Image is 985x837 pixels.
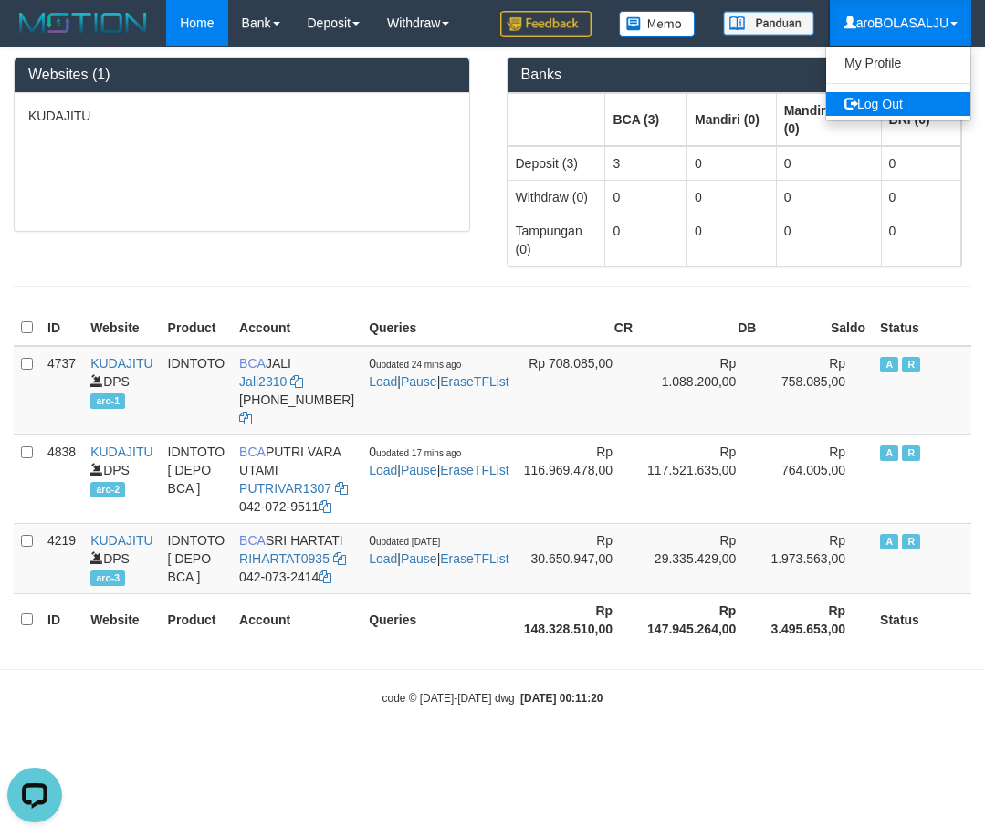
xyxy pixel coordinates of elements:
[880,445,898,461] span: Active
[640,434,763,523] td: Rp 117.521.635,00
[7,7,62,62] button: Open LiveChat chat widget
[239,411,252,425] a: Copy 6127014941 to clipboard
[239,481,331,496] a: PUTRIVAR1307
[40,523,83,593] td: 4219
[873,310,971,346] th: Status
[401,374,437,389] a: Pause
[335,481,348,496] a: Copy PUTRIVAR1307 to clipboard
[161,523,233,593] td: IDNTOTO [ DEPO BCA ]
[90,533,152,548] a: KUDAJITU
[521,67,948,83] h3: Banks
[376,360,461,370] span: updated 24 mins ago
[232,346,362,435] td: JALI [PHONE_NUMBER]
[687,214,777,266] td: 0
[517,346,640,435] td: Rp 708.085,00
[880,357,898,372] span: Active
[90,570,125,586] span: aro-3
[508,214,605,266] td: Tampungan (0)
[902,445,920,461] span: Running
[687,180,777,214] td: 0
[640,310,763,346] th: DB
[290,374,303,389] a: Copy Jali2310 to clipboard
[881,180,960,214] td: 0
[640,593,763,645] th: Rp 147.945.264,00
[619,11,696,37] img: Button%20Memo.svg
[382,692,603,705] small: code © [DATE]-[DATE] dwg |
[640,346,763,435] td: Rp 1.088.200,00
[28,107,456,125] p: KUDAJITU
[723,11,814,36] img: panduan.png
[508,180,605,214] td: Withdraw (0)
[776,146,881,181] td: 0
[90,445,152,459] a: KUDAJITU
[369,445,509,477] span: | |
[362,310,517,346] th: Queries
[40,593,83,645] th: ID
[763,434,873,523] td: Rp 764.005,00
[687,146,777,181] td: 0
[83,434,160,523] td: DPS
[881,146,960,181] td: 0
[520,692,603,705] strong: [DATE] 00:11:20
[239,533,266,548] span: BCA
[319,570,331,584] a: Copy 0420732414 to clipboard
[161,346,233,435] td: IDNTOTO
[826,51,970,75] a: My Profile
[902,357,920,372] span: Running
[763,346,873,435] td: Rp 758.085,00
[508,146,605,181] td: Deposit (3)
[640,523,763,593] td: Rp 29.335.429,00
[376,448,461,458] span: updated 17 mins ago
[369,356,461,371] span: 0
[83,593,160,645] th: Website
[440,463,508,477] a: EraseTFList
[500,11,592,37] img: Feedback.jpg
[401,463,437,477] a: Pause
[517,593,640,645] th: Rp 148.328.510,00
[40,346,83,435] td: 4737
[605,146,687,181] td: 3
[90,393,125,409] span: aro-1
[605,180,687,214] td: 0
[517,310,640,346] th: CR
[232,523,362,593] td: SRI HARTATI 042-073-2414
[161,310,233,346] th: Product
[239,356,266,371] span: BCA
[90,482,125,497] span: aro-2
[763,523,873,593] td: Rp 1.973.563,00
[881,214,960,266] td: 0
[369,374,397,389] a: Load
[40,310,83,346] th: ID
[517,434,640,523] td: Rp 116.969.478,00
[376,537,440,547] span: updated [DATE]
[161,593,233,645] th: Product
[232,310,362,346] th: Account
[440,551,508,566] a: EraseTFList
[239,445,266,459] span: BCA
[687,93,777,146] th: Group: activate to sort column ascending
[369,445,461,459] span: 0
[605,93,687,146] th: Group: activate to sort column ascending
[369,533,440,548] span: 0
[232,593,362,645] th: Account
[83,346,160,435] td: DPS
[239,374,287,389] a: Jali2310
[14,9,152,37] img: MOTION_logo.png
[440,374,508,389] a: EraseTFList
[880,534,898,549] span: Active
[40,434,83,523] td: 4838
[362,593,517,645] th: Queries
[605,214,687,266] td: 0
[776,93,881,146] th: Group: activate to sort column ascending
[369,463,397,477] a: Load
[873,593,971,645] th: Status
[763,310,873,346] th: Saldo
[517,523,640,593] td: Rp 30.650.947,00
[776,214,881,266] td: 0
[232,434,362,523] td: PUTRI VARA UTAMI 042-072-9511
[902,534,920,549] span: Running
[161,434,233,523] td: IDNTOTO [ DEPO BCA ]
[28,67,456,83] h3: Websites (1)
[369,533,509,566] span: | |
[239,551,330,566] a: RIHARTAT0935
